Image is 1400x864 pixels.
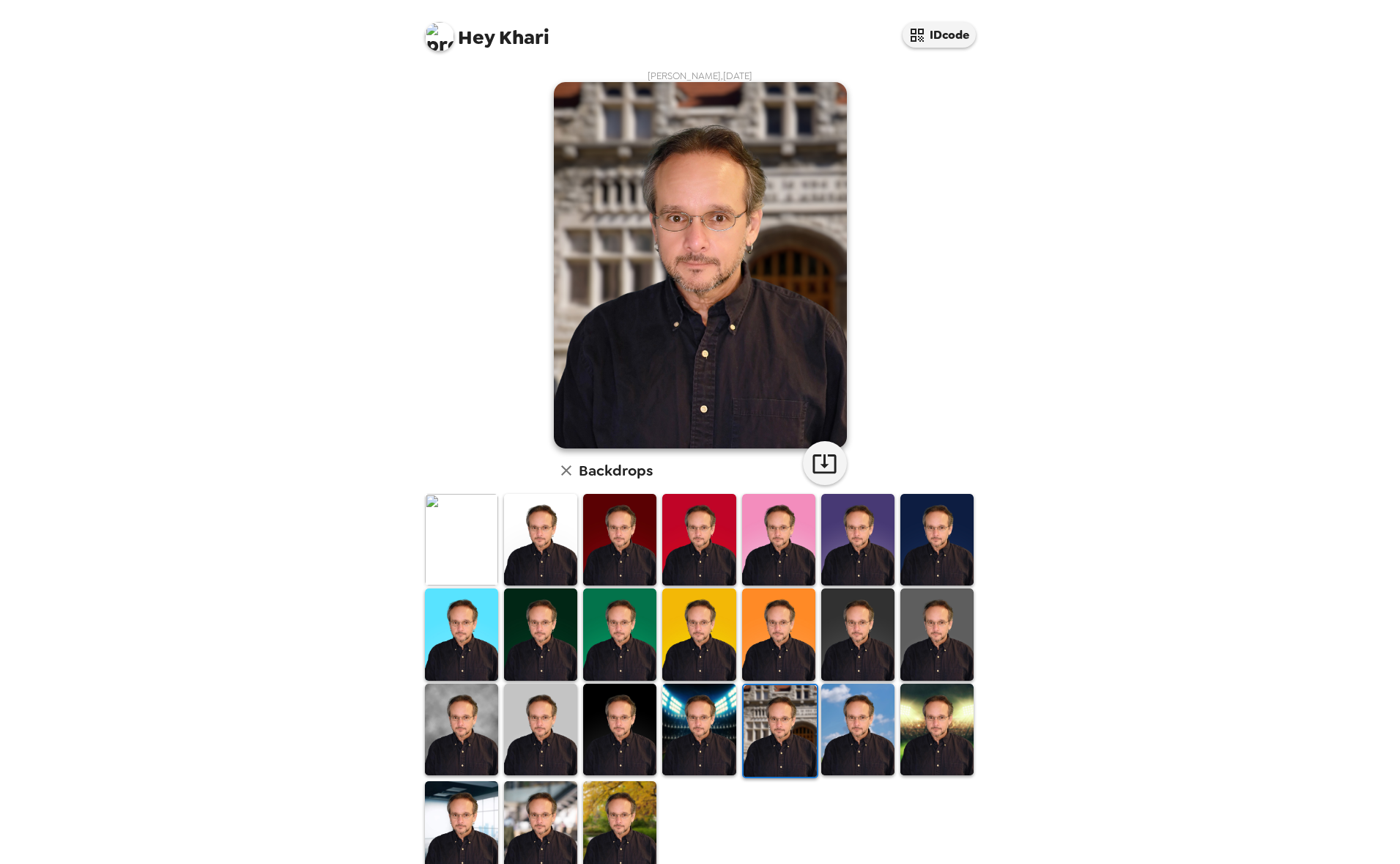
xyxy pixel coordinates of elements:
[425,494,498,586] img: Original
[425,22,454,51] img: profile pic
[554,82,847,448] img: user
[579,459,653,482] h6: Backdrops
[648,70,752,82] span: [PERSON_NAME] , [DATE]
[903,22,976,48] button: IDcode
[425,15,549,48] span: Khari
[458,24,495,51] span: Hey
